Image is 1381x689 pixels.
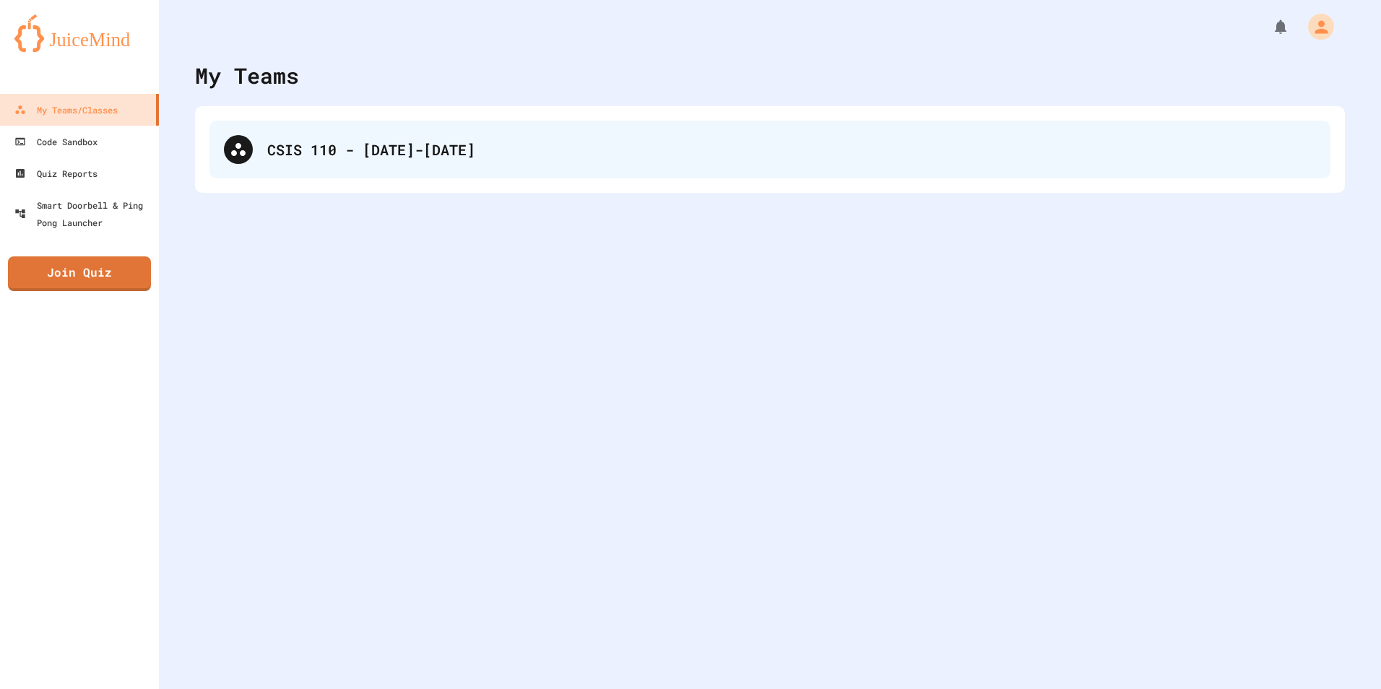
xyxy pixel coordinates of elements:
[1293,10,1338,43] div: My Account
[14,133,98,150] div: Code Sandbox
[1245,14,1293,39] div: My Notifications
[195,59,299,92] div: My Teams
[14,165,98,182] div: Quiz Reports
[267,139,1316,160] div: CSIS 110 - [DATE]-[DATE]
[14,14,144,52] img: logo-orange.svg
[8,256,151,291] a: Join Quiz
[14,101,118,118] div: My Teams/Classes
[209,121,1330,178] div: CSIS 110 - [DATE]-[DATE]
[14,196,153,231] div: Smart Doorbell & Ping Pong Launcher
